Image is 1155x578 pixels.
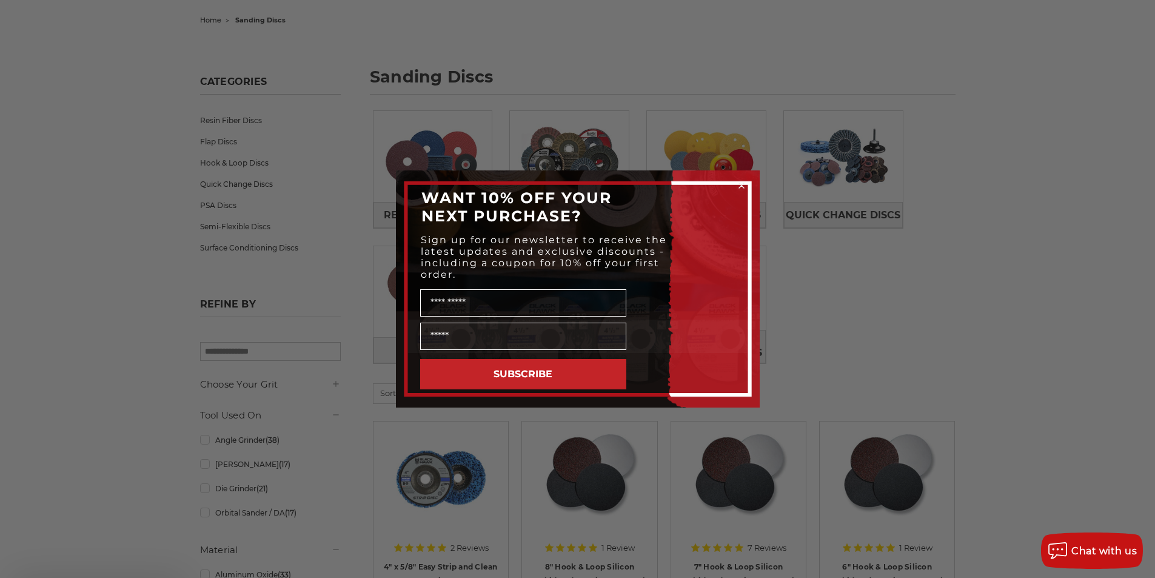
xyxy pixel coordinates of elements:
input: Email [420,323,626,350]
button: Chat with us [1041,533,1143,569]
span: WANT 10% OFF YOUR NEXT PURCHASE? [421,189,612,225]
button: Close dialog [735,180,748,192]
button: SUBSCRIBE [420,359,626,389]
span: Sign up for our newsletter to receive the latest updates and exclusive discounts - including a co... [421,234,667,280]
span: Chat with us [1071,545,1137,557]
